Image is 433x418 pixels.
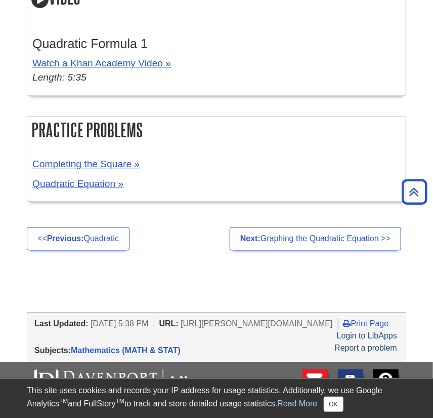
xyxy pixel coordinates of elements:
[338,369,363,404] a: Text
[230,227,401,250] a: Next:Graphing the Quadratic Equation >>
[373,369,399,404] a: FAQ
[34,369,227,396] img: DU Libraries
[343,319,351,327] i: Print Page
[398,185,430,199] a: Back to Top
[27,117,406,143] h2: Practice Problems
[34,346,71,355] span: Subjects:
[59,398,68,405] sup: TM
[71,346,181,355] a: Mathematics (MATH & STAT)
[32,36,401,51] h3: Quadratic Formula 1
[277,399,317,408] a: Read More
[343,319,389,328] a: Print Page
[32,159,140,169] a: Completing the Square »
[34,319,89,328] span: Last Updated:
[27,385,406,412] div: This site uses cookies and records your IP address for usage statistics. Additionally, we use Goo...
[324,397,343,412] button: Close
[116,398,124,405] sup: TM
[302,369,328,404] a: E-mail
[32,72,86,83] em: Length: 5:35
[32,58,171,68] a: Watch a Khan Academy Video »
[32,178,123,189] a: Quadratic Equation »
[240,234,261,243] strong: Next:
[181,319,333,328] span: [URL][PERSON_NAME][DOMAIN_NAME]
[159,319,179,328] span: URL:
[47,234,84,243] strong: Previous:
[91,319,148,328] span: [DATE] 5:38 PM
[27,227,129,250] a: <<Previous:Quadratic
[337,331,397,340] a: Login to LibApps
[334,344,397,352] a: Report a problem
